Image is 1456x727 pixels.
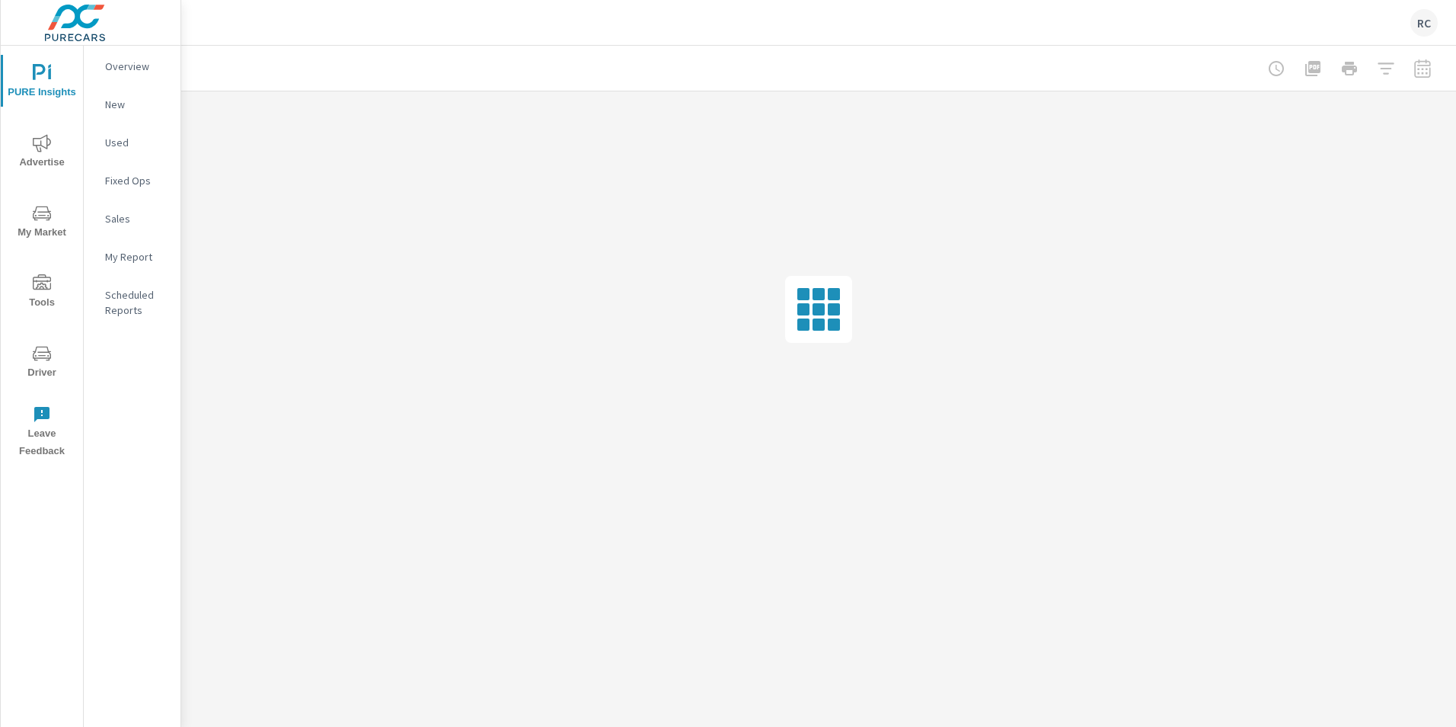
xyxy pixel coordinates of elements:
span: My Market [5,204,78,242]
span: PURE Insights [5,64,78,101]
div: RC [1410,9,1438,37]
span: Advertise [5,134,78,171]
div: Sales [84,207,180,230]
p: New [105,97,168,112]
span: Leave Feedback [5,405,78,460]
div: Used [84,131,180,154]
p: Used [105,135,168,150]
div: Scheduled Reports [84,283,180,322]
p: Sales [105,211,168,226]
div: Fixed Ops [84,169,180,192]
div: My Report [84,245,180,268]
p: Fixed Ops [105,173,168,188]
span: Tools [5,274,78,312]
span: Driver [5,344,78,382]
div: New [84,93,180,116]
p: Overview [105,59,168,74]
div: Overview [84,55,180,78]
p: My Report [105,249,168,264]
div: nav menu [1,46,83,466]
p: Scheduled Reports [105,287,168,318]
